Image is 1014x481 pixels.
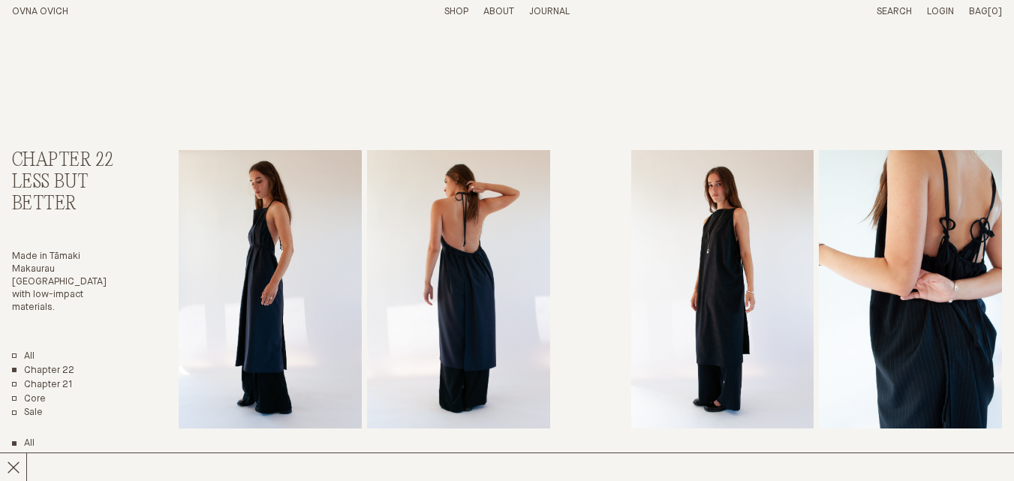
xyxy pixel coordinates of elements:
a: Core [12,393,46,406]
span: [0] [988,7,1002,17]
a: Home [12,7,68,17]
a: Shop [444,7,468,17]
span: Bag [969,7,988,17]
a: Show All [12,437,35,450]
h2: Chapter 22 [12,150,125,172]
a: Chapter 21 [12,379,73,392]
a: Sale [12,407,43,419]
p: Made in Tāmaki Makaurau [GEOGRAPHIC_DATA] with low-impact materials. [12,251,125,314]
a: Chapter 22 [12,365,74,377]
a: Search [877,7,912,17]
img: Apron Dress [179,150,362,428]
summary: About [483,6,514,19]
a: All [12,350,35,363]
img: Apron Dress [631,150,814,428]
h3: Less But Better [12,172,125,215]
a: Journal [529,7,570,17]
a: Login [927,7,954,17]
